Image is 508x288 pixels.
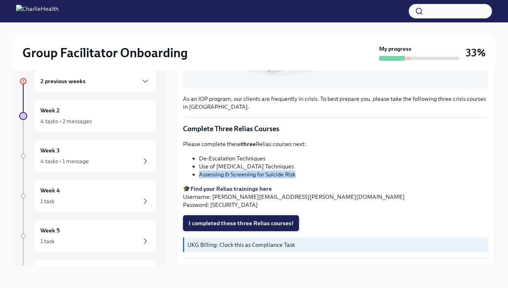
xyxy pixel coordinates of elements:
[40,226,60,235] h6: Week 5
[241,140,256,148] strong: three
[40,146,60,155] h6: Week 3
[40,186,60,195] h6: Week 4
[40,157,89,165] div: 4 tasks • 1 message
[199,170,488,178] li: Assessing & Screening for Suicide Risk
[16,5,58,18] img: CharlieHealth
[183,95,488,111] p: As an IOP program, our clients are frequently in crisis. To best prepare you, please take the fol...
[466,46,486,60] h3: 33%
[19,139,157,173] a: Week 34 tasks • 1 message
[19,179,157,213] a: Week 41 task
[40,237,54,245] div: 1 task
[19,219,157,253] a: Week 51 task
[199,154,488,162] li: De-Escalation Techniques
[189,219,293,227] span: I completed these three Relias courses!
[183,185,488,209] p: 🎓 Username: [PERSON_NAME][EMAIL_ADDRESS][PERSON_NAME][DOMAIN_NAME] Password: [SECURITY_DATA]
[183,215,299,231] button: I completed these three Relias courses!
[34,70,157,93] div: 2 previous weeks
[19,99,157,133] a: Week 24 tasks • 2 messages
[40,77,86,86] h6: 2 previous weeks
[22,45,188,61] h2: Group Facilitator Onboarding
[40,117,92,125] div: 4 tasks • 2 messages
[183,124,488,134] p: Complete Three Relias Courses
[199,162,488,170] li: Use of [MEDICAL_DATA] Techniques
[40,197,54,205] div: 1 task
[40,106,60,115] h6: Week 2
[191,185,272,192] a: Find your Relias trainings here
[379,45,412,53] strong: My progress
[183,140,488,148] p: Please complete these Relias courses next:
[187,241,485,249] p: UKG Billing: Clock this as Compliance Task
